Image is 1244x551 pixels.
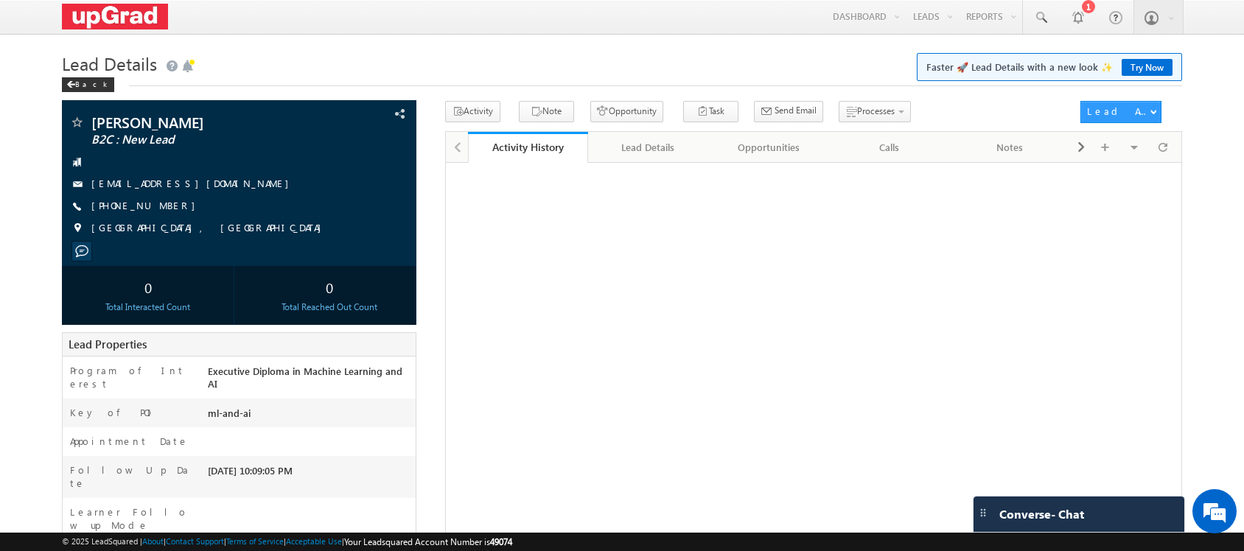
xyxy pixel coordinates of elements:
[66,273,230,301] div: 0
[519,101,574,122] button: Note
[91,221,329,236] span: [GEOGRAPHIC_DATA], [GEOGRAPHIC_DATA]
[69,337,147,351] span: Lead Properties
[468,132,589,163] a: Activity History
[204,463,416,484] div: [DATE] 10:09:05 PM
[204,364,416,397] div: Executive Diploma in Machine Learning and AI
[857,105,895,116] span: Processes
[70,406,155,419] label: Key of POI
[950,132,1071,163] a: Notes
[62,77,114,92] div: Back
[166,536,224,546] a: Contact Support
[91,115,312,130] span: [PERSON_NAME]
[588,132,709,163] a: Lead Details
[344,536,512,547] span: Your Leadsquared Account Number is
[839,101,911,122] button: Processes
[775,104,817,117] span: Send Email
[1122,59,1173,76] a: Try Now
[62,535,512,549] span: © 2025 LeadSquared | | | | |
[445,101,500,122] button: Activity
[66,301,230,314] div: Total Interacted Count
[754,101,823,122] button: Send Email
[226,536,284,546] a: Terms of Service
[829,132,950,163] a: Calls
[1080,101,1161,123] button: Lead Actions
[479,140,578,154] div: Activity History
[600,138,696,156] div: Lead Details
[91,177,296,189] a: [EMAIL_ADDRESS][DOMAIN_NAME]
[70,505,190,532] label: Learner Follow up Mode
[91,199,203,211] a: [PHONE_NUMBER]
[841,138,937,156] div: Calls
[999,508,1084,521] span: Converse - Chat
[62,77,122,89] a: Back
[590,101,663,122] button: Opportunity
[62,52,157,75] span: Lead Details
[721,138,817,156] div: Opportunities
[683,101,738,122] button: Task
[62,4,168,29] img: Custom Logo
[977,507,989,519] img: carter-drag
[926,60,1173,74] span: Faster 🚀 Lead Details with a new look ✨
[142,536,164,546] a: About
[248,301,412,314] div: Total Reached Out Count
[286,536,342,546] a: Acceptable Use
[204,406,416,427] div: ml-and-ai
[91,133,312,147] span: B2C : New Lead
[490,536,512,547] span: 49074
[70,463,190,490] label: Follow Up Date
[248,273,412,301] div: 0
[709,132,830,163] a: Opportunities
[70,435,189,448] label: Appointment Date
[1087,105,1150,118] div: Lead Actions
[70,364,190,390] label: Program of Interest
[962,138,1058,156] div: Notes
